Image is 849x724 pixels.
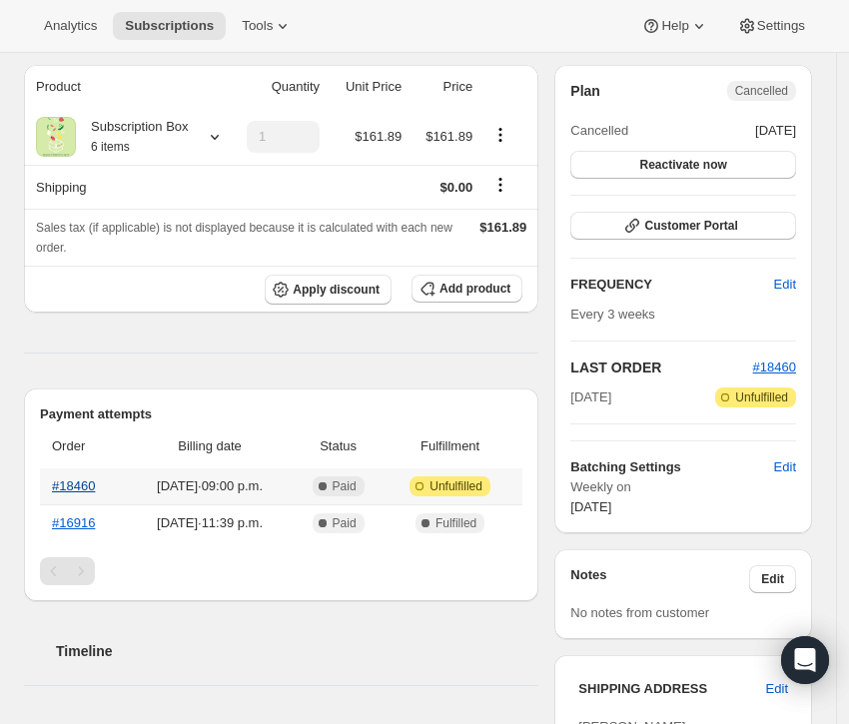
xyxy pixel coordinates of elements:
[484,174,516,196] button: Shipping actions
[133,513,288,533] span: [DATE] · 11:39 p.m.
[133,436,288,456] span: Billing date
[762,269,808,301] button: Edit
[113,12,226,40] button: Subscriptions
[408,65,478,109] th: Price
[570,212,796,240] button: Customer Portal
[40,424,127,468] th: Order
[224,65,326,109] th: Quantity
[755,121,796,141] span: [DATE]
[24,165,224,209] th: Shipping
[24,65,224,109] th: Product
[265,275,392,305] button: Apply discount
[781,636,829,684] div: Open Intercom Messenger
[661,18,688,34] span: Help
[40,557,522,585] nav: Pagination
[230,12,305,40] button: Tools
[629,12,720,40] button: Help
[133,476,288,496] span: [DATE] · 09:00 p.m.
[412,275,522,303] button: Add product
[753,360,796,374] a: #18460
[570,358,752,377] h2: LAST ORDER
[36,221,452,255] span: Sales tax (if applicable) is not displayed because it is calculated with each new order.
[125,18,214,34] span: Subscriptions
[484,124,516,146] button: Product actions
[570,605,709,620] span: No notes from customer
[766,679,788,699] span: Edit
[761,571,784,587] span: Edit
[735,83,788,99] span: Cancelled
[570,387,611,407] span: [DATE]
[774,275,796,295] span: Edit
[299,436,377,456] span: Status
[735,389,788,405] span: Unfulfilled
[479,220,526,235] span: $161.89
[639,157,726,173] span: Reactivate now
[570,307,655,322] span: Every 3 weeks
[754,673,800,705] button: Edit
[326,65,408,109] th: Unit Price
[753,358,796,377] button: #18460
[725,12,817,40] button: Settings
[52,515,95,530] a: #16916
[570,81,600,101] h2: Plan
[32,12,109,40] button: Analytics
[390,436,510,456] span: Fulfillment
[56,641,538,661] h2: Timeline
[355,129,402,144] span: $161.89
[52,478,95,493] a: #18460
[91,140,130,154] small: 6 items
[570,499,611,514] span: [DATE]
[429,478,482,494] span: Unfulfilled
[242,18,273,34] span: Tools
[76,117,189,157] div: Subscription Box
[40,404,522,424] h2: Payment attempts
[570,275,773,295] h2: FREQUENCY
[644,218,737,234] span: Customer Portal
[293,282,380,298] span: Apply discount
[749,565,796,593] button: Edit
[757,18,805,34] span: Settings
[570,565,749,593] h3: Notes
[570,477,796,497] span: Weekly on
[333,478,357,494] span: Paid
[44,18,97,34] span: Analytics
[439,281,510,297] span: Add product
[435,515,476,531] span: Fulfilled
[333,515,357,531] span: Paid
[570,121,628,141] span: Cancelled
[36,117,76,157] img: product img
[425,129,472,144] span: $161.89
[440,180,473,195] span: $0.00
[578,679,765,699] h3: SHIPPING ADDRESS
[774,457,796,477] span: Edit
[762,451,808,483] button: Edit
[570,151,796,179] button: Reactivate now
[570,457,773,477] h6: Batching Settings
